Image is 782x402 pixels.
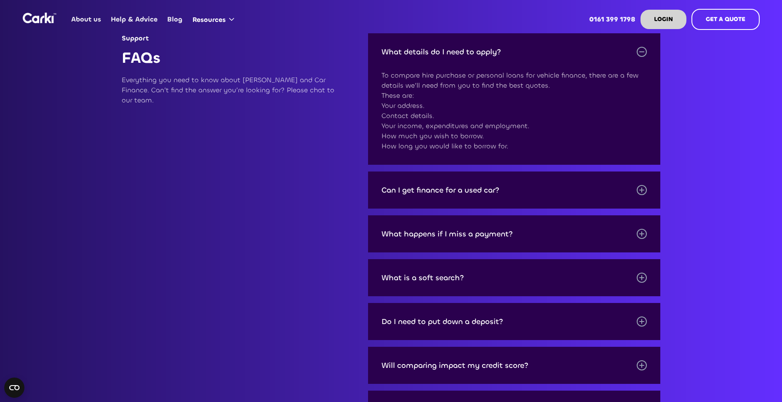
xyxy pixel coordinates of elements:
[187,3,243,35] div: Resources
[67,3,106,36] a: About us
[641,10,686,29] a: LOGIN
[163,3,187,36] a: Blog
[691,9,760,30] a: GET A QUOTE
[654,15,673,23] strong: LOGIN
[382,361,528,370] div: Will comparing impact my credit score?
[122,33,341,43] div: Support
[382,273,464,282] div: What is a soft search?
[122,48,341,68] h2: FAQs
[192,15,226,24] div: Resources
[382,48,501,56] div: What details do I need to apply?
[584,3,640,36] a: 0161 399 1798
[706,15,745,23] strong: GET A QUOTE
[23,13,56,23] img: Logo
[122,75,341,105] div: Everything you need to know about [PERSON_NAME] and Car Finance. Can’t find the answer you’re loo...
[589,15,635,24] strong: 0161 399 1798
[106,3,163,36] a: Help & Advice
[382,70,647,151] div: To compare hire purchase or personal loans for vehicle finance, there are a few details we’ll nee...
[382,230,513,238] div: What happens if I miss a payment?
[382,317,503,326] div: Do I need to put down a deposit?
[382,186,499,194] div: Can I get finance for a used car?
[4,378,24,398] button: Open CMP widget
[23,13,56,23] a: home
